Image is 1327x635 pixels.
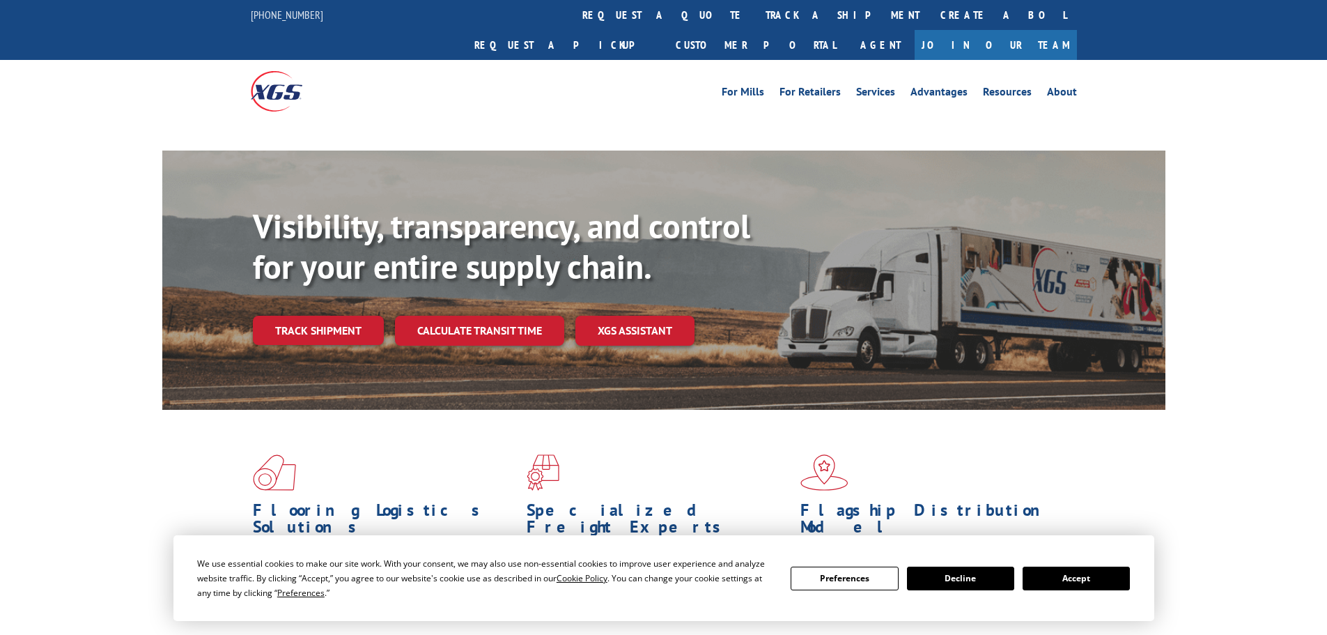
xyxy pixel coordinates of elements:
[557,572,607,584] span: Cookie Policy
[395,316,564,346] a: Calculate transit time
[1047,86,1077,102] a: About
[277,587,325,599] span: Preferences
[253,454,296,491] img: xgs-icon-total-supply-chain-intelligence-red
[910,86,968,102] a: Advantages
[791,567,898,590] button: Preferences
[253,502,516,542] h1: Flooring Logistics Solutions
[253,204,750,288] b: Visibility, transparency, and control for your entire supply chain.
[1023,567,1130,590] button: Accept
[527,454,559,491] img: xgs-icon-focused-on-flooring-red
[665,30,846,60] a: Customer Portal
[197,556,774,600] div: We use essential cookies to make our site work. With your consent, we may also use non-essential ...
[983,86,1032,102] a: Resources
[800,454,848,491] img: xgs-icon-flagship-distribution-model-red
[779,86,841,102] a: For Retailers
[173,535,1154,621] div: Cookie Consent Prompt
[722,86,764,102] a: For Mills
[253,316,384,345] a: Track shipment
[907,567,1014,590] button: Decline
[800,502,1064,542] h1: Flagship Distribution Model
[856,86,895,102] a: Services
[251,8,323,22] a: [PHONE_NUMBER]
[575,316,694,346] a: XGS ASSISTANT
[527,502,790,542] h1: Specialized Freight Experts
[846,30,915,60] a: Agent
[464,30,665,60] a: Request a pickup
[915,30,1077,60] a: Join Our Team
